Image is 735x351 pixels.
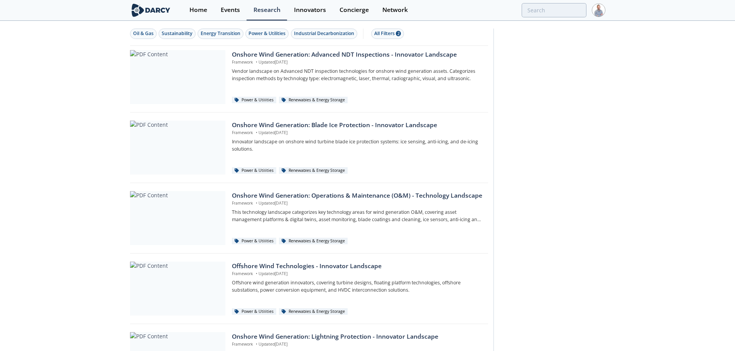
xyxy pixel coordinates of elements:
[232,308,276,315] div: Power & Utilities
[232,191,482,200] div: Onshore Wind Generation: Operations & Maintenance (O&M) - Technology Landscape
[232,121,482,130] div: Onshore Wind Generation: Blade Ice Protection - Innovator Landscape
[232,68,482,82] p: Vendor landscape on Advanced NDT inspection technologies for onshore wind generation assets. Cate...
[198,29,243,39] button: Energy Transition
[254,341,259,347] span: •
[374,30,401,37] div: All Filters
[253,7,280,13] div: Research
[232,332,482,341] div: Onshore Wind Generation: Lightning Protection - Innovator Landscape
[294,30,354,37] div: Industrial Decarbonization
[201,30,240,37] div: Energy Transition
[232,238,276,245] div: Power & Utilities
[130,3,172,17] img: logo-wide.svg
[248,30,286,37] div: Power & Utilities
[130,121,488,175] a: PDF Content Onshore Wind Generation: Blade Ice Protection - Innovator Landscape Framework •Update...
[133,30,154,37] div: Oil & Gas
[232,138,482,153] p: Innovator landscape on onshore wind turbine blade ice protection systems: ice sensing, anti-icing...
[232,167,276,174] div: Power & Utilities
[522,3,586,17] input: Advanced Search
[232,271,482,277] p: Framework Updated [DATE]
[279,97,348,104] div: Renewables & Energy Storage
[162,30,193,37] div: Sustainability
[396,31,401,36] span: 2
[130,29,157,39] button: Oil & Gas
[221,7,240,13] div: Events
[232,59,482,65] p: Framework Updated [DATE]
[232,279,482,294] p: Offshore wind generation innovators, covering turbine designs, floating platform technologies, of...
[159,29,196,39] button: Sustainability
[279,238,348,245] div: Renewables & Energy Storage
[340,7,369,13] div: Concierge
[245,29,289,39] button: Power & Utilities
[294,7,326,13] div: Innovators
[291,29,357,39] button: Industrial Decarbonization
[279,167,348,174] div: Renewables & Energy Storage
[130,262,488,316] a: PDF Content Offshore Wind Technologies - Innovator Landscape Framework •Updated[DATE] Offshore wi...
[371,29,404,39] button: All Filters 2
[232,97,276,104] div: Power & Utilities
[382,7,408,13] div: Network
[592,3,605,17] img: Profile
[703,320,727,343] iframe: chat widget
[232,209,482,223] p: This technology landscape categorizes key technology areas for wind generation O&M, covering asse...
[130,191,488,245] a: PDF Content Onshore Wind Generation: Operations & Maintenance (O&M) - Technology Landscape Framew...
[254,130,259,135] span: •
[254,59,259,65] span: •
[189,7,207,13] div: Home
[232,341,482,348] p: Framework Updated [DATE]
[254,200,259,206] span: •
[232,130,482,136] p: Framework Updated [DATE]
[254,271,259,276] span: •
[232,50,482,59] div: Onshore Wind Generation: Advanced NDT Inspections - Innovator Landscape
[232,262,482,271] div: Offshore Wind Technologies - Innovator Landscape
[279,308,348,315] div: Renewables & Energy Storage
[232,200,482,207] p: Framework Updated [DATE]
[130,50,488,104] a: PDF Content Onshore Wind Generation: Advanced NDT Inspections - Innovator Landscape Framework •Up...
